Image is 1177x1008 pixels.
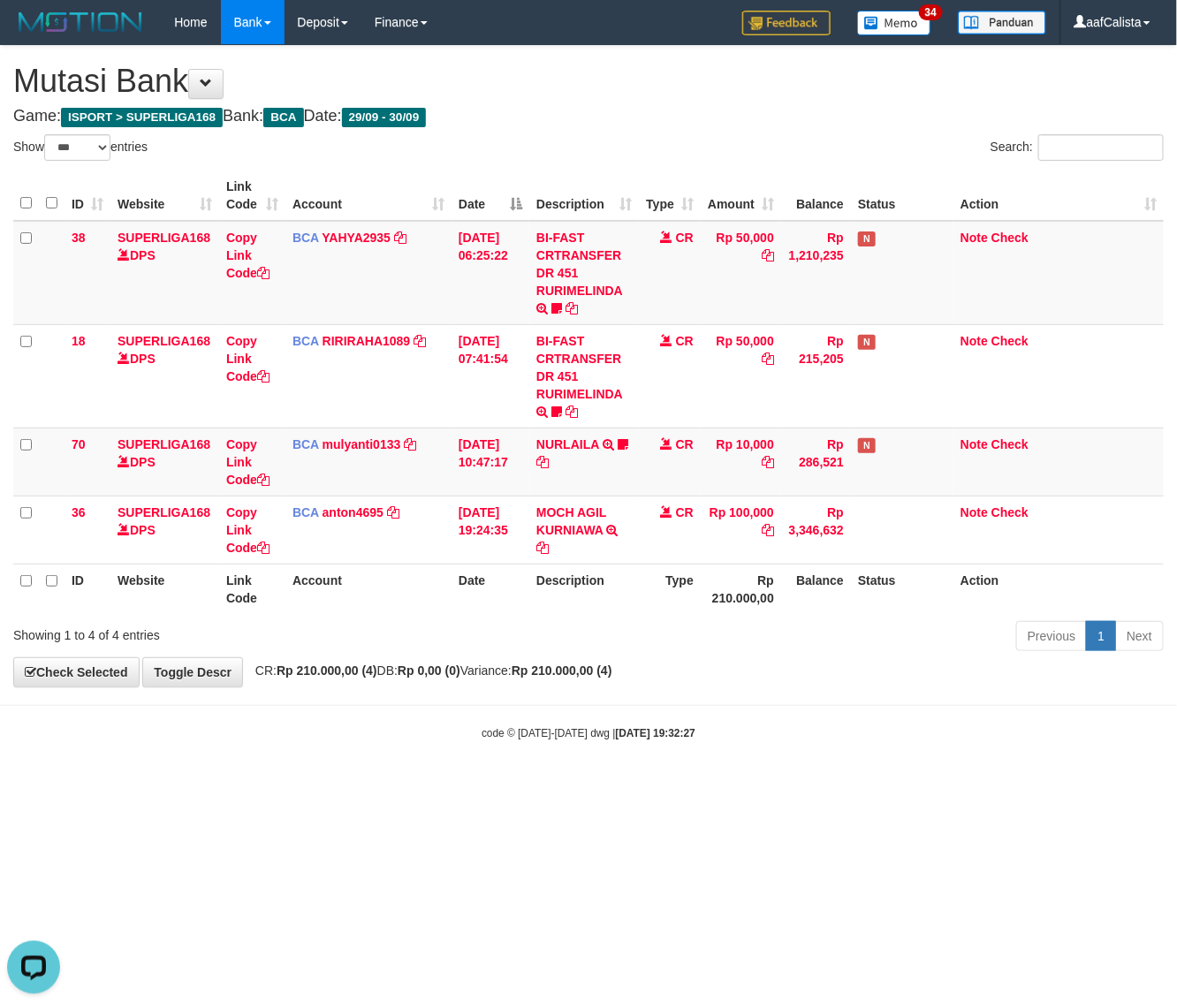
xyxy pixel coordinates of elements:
span: ISPORT > SUPERLIGA168 [61,108,223,127]
a: Note [961,505,988,519]
td: BI-FAST CRTRANSFER DR 451 RURIMELINDA [529,221,639,325]
img: MOTION_logo.png [13,9,148,35]
img: Button%20Memo.svg [857,11,931,35]
a: MOCH AGIL KURNIAWA [536,505,606,537]
span: 38 [72,231,86,245]
a: Previous [1016,621,1087,651]
a: Toggle Descr [142,657,243,687]
a: NURLAILA [536,437,599,451]
a: Copy Link Code [226,505,270,555]
a: Check [991,231,1029,245]
th: Balance [781,564,851,614]
th: Type: activate to sort column ascending [639,171,701,221]
a: SUPERLIGA168 [118,231,210,245]
a: SUPERLIGA168 [118,437,210,451]
strong: Rp 210.000,00 (4) [277,663,377,678]
th: Amount: activate to sort column ascending [701,171,781,221]
th: Website: activate to sort column ascending [110,171,219,221]
th: Status [851,564,953,614]
td: Rp 286,521 [781,428,851,496]
a: Note [961,334,988,348]
span: Has Note [858,231,876,246]
td: DPS [110,221,219,325]
strong: Rp 210.000,00 (4) [512,663,612,678]
td: Rp 50,000 [701,324,781,428]
a: Copy Rp 50,000 to clipboard [762,352,774,366]
label: Show entries [13,134,148,161]
span: CR: DB: Variance: [247,663,612,678]
a: 1 [1086,621,1116,651]
td: [DATE] 10:47:17 [452,428,529,496]
th: Date: activate to sort column descending [452,171,529,221]
th: Action [953,564,1164,614]
a: Copy RIRIRAHA1089 to clipboard [414,334,426,348]
span: BCA [292,505,319,519]
td: DPS [110,324,219,428]
th: Action: activate to sort column ascending [953,171,1164,221]
span: 70 [72,437,86,451]
a: Copy Link Code [226,334,270,383]
a: Copy Rp 50,000 to clipboard [762,248,774,262]
img: panduan.png [958,11,1046,34]
th: Description: activate to sort column ascending [529,171,639,221]
th: Description [529,564,639,614]
a: Note [961,437,988,451]
a: mulyanti0133 [323,437,401,451]
td: [DATE] 07:41:54 [452,324,529,428]
span: Has Note [858,438,876,453]
a: Copy MOCH AGIL KURNIAWA to clipboard [536,541,549,555]
a: Check [991,505,1029,519]
th: Account [285,564,452,614]
span: 18 [72,334,86,348]
button: Open LiveChat chat widget [7,7,60,60]
a: Copy Link Code [226,231,270,280]
a: anton4695 [323,505,383,519]
a: Copy BI-FAST CRTRANSFER DR 451 RURIMELINDA to clipboard [566,301,578,315]
a: Copy anton4695 to clipboard [387,505,399,519]
a: Copy mulyanti0133 to clipboard [404,437,416,451]
span: CR [676,505,694,519]
th: Type [639,564,701,614]
a: Check [991,334,1029,348]
h1: Mutasi Bank [13,64,1164,99]
span: CR [676,231,694,245]
a: YAHYA2935 [322,231,391,245]
td: Rp 215,205 [781,324,851,428]
small: code © [DATE]-[DATE] dwg | [482,727,695,739]
strong: [DATE] 19:32:27 [616,727,695,739]
span: BCA [292,231,319,245]
a: Check [991,437,1029,451]
span: BCA [292,334,319,348]
a: SUPERLIGA168 [118,505,210,519]
th: Link Code: activate to sort column ascending [219,171,285,221]
span: CR [676,437,694,451]
a: RIRIRAHA1089 [323,334,411,348]
a: Copy Rp 100,000 to clipboard [762,523,774,537]
span: 29/09 - 30/09 [342,108,427,127]
a: Check Selected [13,657,140,687]
th: Website [110,564,219,614]
div: Showing 1 to 4 of 4 entries [13,619,477,644]
a: Next [1115,621,1164,651]
td: DPS [110,428,219,496]
a: Copy NURLAILA to clipboard [536,455,549,469]
td: BI-FAST CRTRANSFER DR 451 RURIMELINDA [529,324,639,428]
th: Link Code [219,564,285,614]
th: ID: activate to sort column ascending [65,171,110,221]
span: Has Note [858,335,876,350]
a: Note [961,231,988,245]
th: Balance [781,171,851,221]
img: Feedback.jpg [742,11,831,35]
a: Copy Link Code [226,437,270,487]
span: BCA [263,108,303,127]
td: Rp 10,000 [701,428,781,496]
strong: Rp 0,00 (0) [398,663,460,678]
td: Rp 3,346,632 [781,496,851,564]
td: Rp 1,210,235 [781,221,851,325]
th: Account: activate to sort column ascending [285,171,452,221]
th: ID [65,564,110,614]
a: SUPERLIGA168 [118,334,210,348]
th: Status [851,171,953,221]
th: Date [452,564,529,614]
h4: Game: Bank: Date: [13,108,1164,125]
